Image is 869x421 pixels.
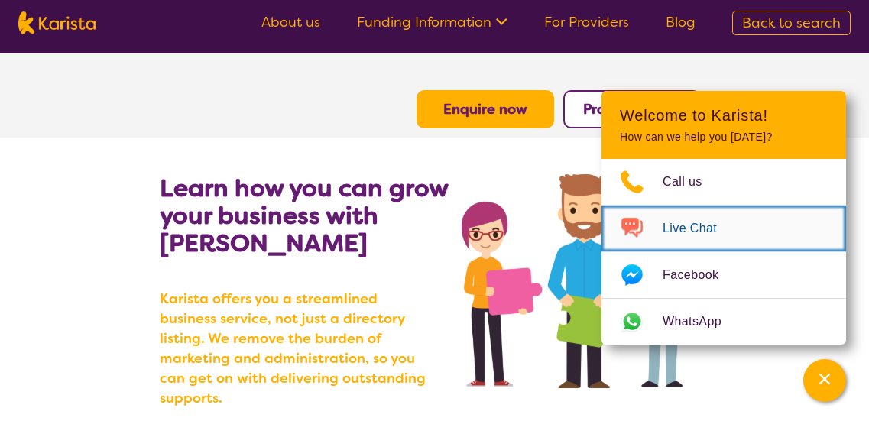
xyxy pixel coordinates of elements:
[443,100,527,118] a: Enquire now
[417,90,554,128] button: Enquire now
[620,131,828,144] p: How can we help you [DATE]?
[160,289,435,408] b: Karista offers you a streamlined business service, not just a directory listing. We remove the bu...
[620,106,828,125] h2: Welcome to Karista!
[663,310,740,333] span: WhatsApp
[666,13,696,31] a: Blog
[261,13,320,31] a: About us
[663,170,721,193] span: Call us
[160,172,448,259] b: Learn how you can grow your business with [PERSON_NAME]
[732,11,851,35] a: Back to search
[544,13,629,31] a: For Providers
[462,174,709,388] img: grow your business with Karista
[601,159,846,345] ul: Choose channel
[742,14,841,32] span: Back to search
[601,299,846,345] a: Web link opens in a new tab.
[563,90,701,128] button: Provider Login
[803,359,846,402] button: Channel Menu
[583,100,681,118] a: Provider Login
[663,264,737,287] span: Facebook
[601,91,846,345] div: Channel Menu
[357,13,507,31] a: Funding Information
[663,217,735,240] span: Live Chat
[18,11,96,34] img: Karista logo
